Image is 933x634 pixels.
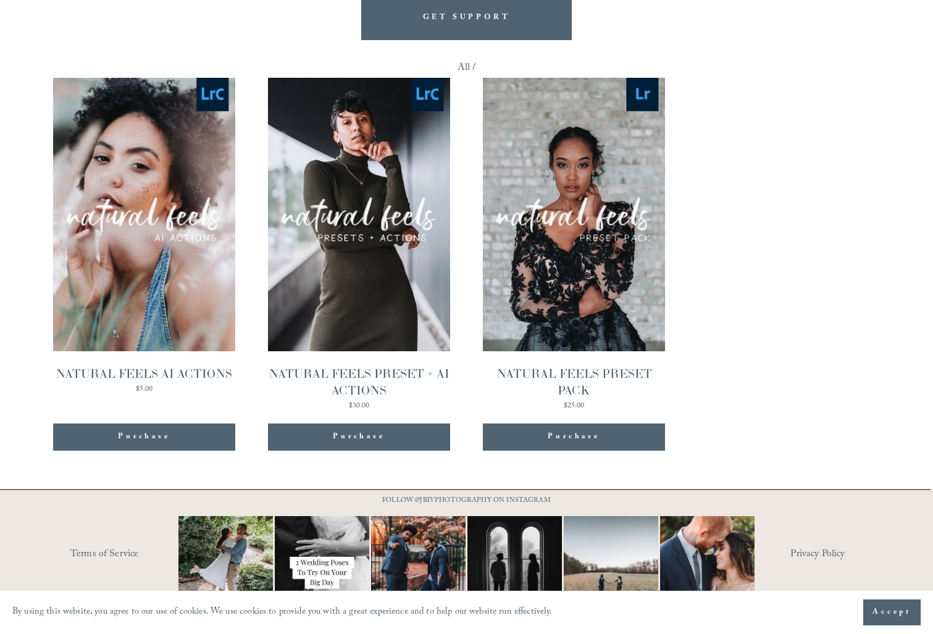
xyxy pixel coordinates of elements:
p: By using this website, you agree to our use of cookies. We use cookies to provide you with a grea... [12,604,553,622]
a: NATURAL FEELS PRESET PACK [483,78,665,409]
div: Purchase [483,423,665,451]
img: A lot of couples get nervous in front of the camera and that&rsquo;s completely normal. You&rsquo... [637,516,779,611]
div: Purchase [268,423,450,451]
div: Purchase [333,431,385,443]
a: Privacy Policy [790,545,898,564]
div: Purchase [548,431,600,443]
img: Black &amp; White appreciation post. 😍😍 ⠀⠀⠀⠀⠀⠀⠀⠀⠀ I don&rsquo;t care what anyone says black and w... [451,516,577,611]
a: All [458,60,470,77]
img: You just need the right photographer that matches your vibe 📷🎉 #RaleighWeddingPhotographer [355,516,481,611]
div: $5.00 [53,386,235,393]
p: FOLLOW @JBIVPHOTOGRAPHY ON INSTAGRAM [359,494,575,508]
img: Let&rsquo;s talk about poses for your wedding day! It doesn&rsquo;t have to be complicated, somet... [251,516,393,611]
button: Accept [863,599,921,625]
a: Terms of Service [70,545,214,564]
span: Accept [872,606,911,619]
span: / [472,60,475,77]
div: $25.00 [483,403,665,410]
img: It&rsquo;s that time of year where weddings and engagements pick up and I get the joy of capturin... [178,500,273,626]
a: NATURAL FEELS AI ACTIONS [53,78,235,409]
div: Purchase [53,423,235,451]
a: NATURAL FEELS PRESET + AI ACTIONS [268,78,450,409]
div: $30.00 [268,403,450,410]
div: NATURAL FEELS AI ACTIONS [53,365,235,382]
div: NATURAL FEELS PRESET PACK [483,365,665,399]
div: Purchase [118,431,170,443]
div: NATURAL FEELS PRESET + AI ACTIONS [268,365,450,399]
img: Two #WideShotWednesdays Two totally different vibes. Which side are you&mdash;are you into that b... [540,516,682,611]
